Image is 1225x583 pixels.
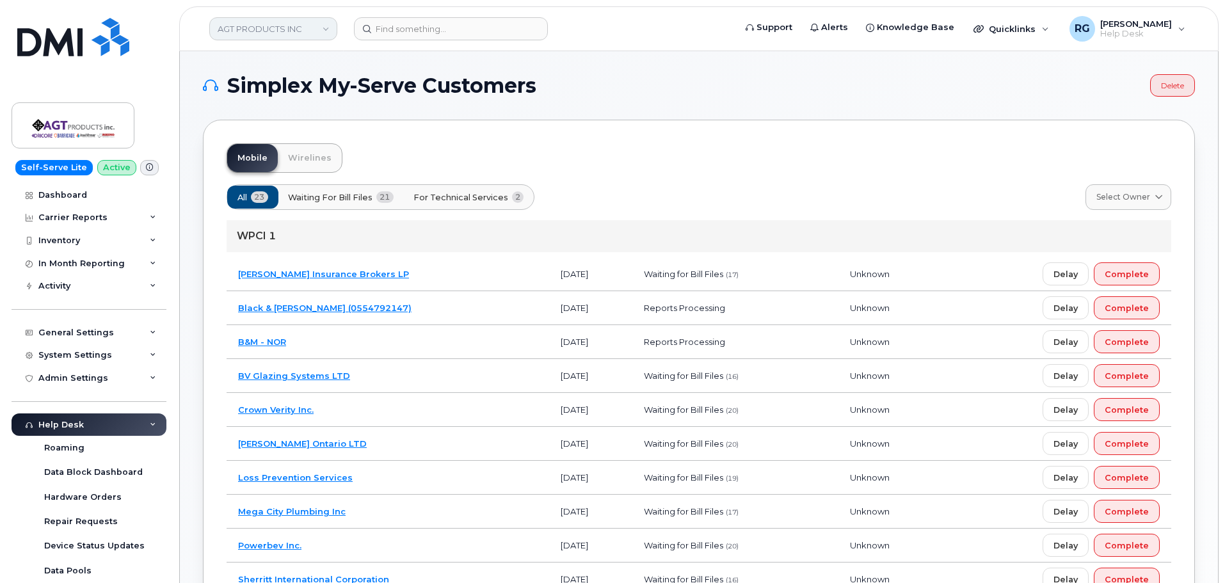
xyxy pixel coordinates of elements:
[726,372,739,381] span: (16)
[850,506,890,516] span: Unknown
[726,508,739,516] span: (17)
[238,371,350,381] a: BV Glazing Systems LTD
[1043,296,1089,319] button: Delay
[1096,191,1150,203] span: Select Owner
[549,257,632,291] td: [DATE]
[1094,500,1160,523] button: Complete
[1053,438,1078,450] span: Delay
[1094,534,1160,557] button: Complete
[1094,432,1160,455] button: Complete
[1094,296,1160,319] button: Complete
[644,540,723,550] span: Waiting for Bill Files
[644,438,723,449] span: Waiting for Bill Files
[1053,336,1078,348] span: Delay
[238,337,286,347] a: B&M - NOR
[644,506,723,516] span: Waiting for Bill Files
[376,191,394,203] span: 21
[1043,262,1089,285] button: Delay
[549,359,632,393] td: [DATE]
[549,291,632,325] td: [DATE]
[227,76,536,95] span: Simplex My-Serve Customers
[1043,534,1089,557] button: Delay
[1094,398,1160,421] button: Complete
[644,371,723,381] span: Waiting for Bill Files
[227,220,1171,252] div: WPCI 1
[512,191,524,203] span: 2
[1094,466,1160,489] button: Complete
[1105,438,1149,450] span: Complete
[238,472,353,483] a: Loss Prevention Services
[238,269,409,279] a: [PERSON_NAME] Insurance Brokers LP
[850,371,890,381] span: Unknown
[1105,336,1149,348] span: Complete
[726,542,739,550] span: (20)
[1043,432,1089,455] button: Delay
[278,144,342,172] a: Wirelines
[238,438,367,449] a: [PERSON_NAME] Ontario LTD
[238,404,314,415] a: Crown Verity Inc.
[726,440,739,449] span: (20)
[1053,539,1078,552] span: Delay
[850,540,890,550] span: Unknown
[238,540,301,550] a: Powerbev Inc.
[726,271,739,279] span: (17)
[644,337,725,347] span: Reports Processing
[227,144,278,172] a: Mobile
[549,427,632,461] td: [DATE]
[1053,370,1078,382] span: Delay
[1053,302,1078,314] span: Delay
[1085,184,1171,210] a: Select Owner
[549,461,632,495] td: [DATE]
[1053,268,1078,280] span: Delay
[1094,262,1160,285] button: Complete
[850,269,890,279] span: Unknown
[644,404,723,415] span: Waiting for Bill Files
[1053,506,1078,518] span: Delay
[238,303,412,313] a: Black & [PERSON_NAME] (0554792147)
[1043,466,1089,489] button: Delay
[288,191,372,204] span: Waiting for Bill Files
[1105,302,1149,314] span: Complete
[726,406,739,415] span: (20)
[1053,472,1078,484] span: Delay
[1094,364,1160,387] button: Complete
[1043,500,1089,523] button: Delay
[1105,506,1149,518] span: Complete
[644,472,723,483] span: Waiting for Bill Files
[644,269,723,279] span: Waiting for Bill Files
[1043,364,1089,387] button: Delay
[549,393,632,427] td: [DATE]
[1105,472,1149,484] span: Complete
[850,404,890,415] span: Unknown
[549,325,632,359] td: [DATE]
[644,303,725,313] span: Reports Processing
[549,495,632,529] td: [DATE]
[1043,398,1089,421] button: Delay
[1105,539,1149,552] span: Complete
[850,303,890,313] span: Unknown
[1105,268,1149,280] span: Complete
[850,472,890,483] span: Unknown
[238,506,346,516] a: Mega City Plumbing Inc
[1043,330,1089,353] button: Delay
[1150,74,1195,97] a: Delete
[850,438,890,449] span: Unknown
[1105,404,1149,416] span: Complete
[1094,330,1160,353] button: Complete
[726,474,739,483] span: (19)
[549,529,632,563] td: [DATE]
[1105,370,1149,382] span: Complete
[1053,404,1078,416] span: Delay
[413,191,508,204] span: For Technical Services
[850,337,890,347] span: Unknown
